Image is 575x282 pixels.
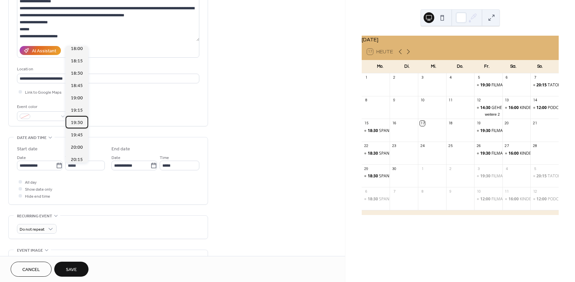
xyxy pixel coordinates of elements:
span: 16:00 [508,196,520,202]
button: AI Assistant [20,46,61,55]
div: FILMABEND: ES IST NUR EINE PHASE, HASE [474,173,502,179]
span: 19:45 [71,132,83,139]
div: KINDERKINO [502,105,531,111]
div: Do. [447,60,474,73]
div: SPANISCH A1 AB LEKTION 1 [379,128,431,134]
div: Di. [394,60,420,73]
span: Do not repeat [20,226,45,233]
span: Hide end time [25,193,50,200]
span: Date [111,154,120,161]
span: 18:30 [368,173,379,179]
div: 24 [420,144,425,149]
div: Mi. [420,60,447,73]
span: All day [25,179,37,186]
div: So. [527,60,553,73]
div: 2 [392,75,397,80]
div: 27 [504,144,509,149]
div: SPANISCH A1 AB LEKTION 1 [362,173,390,179]
div: PODCAST LIVE [530,196,559,202]
span: Date [17,154,26,161]
div: 19 [476,121,481,126]
span: 19:15 [71,107,83,114]
div: 1 [364,75,369,80]
div: 12 [476,98,481,103]
div: FILMABEND: WILDE MAUS [474,128,502,134]
span: 14:30 [480,105,491,111]
span: 19:30 [480,82,491,88]
div: FILMABEND: WILDE MAUS [491,128,540,134]
div: PODCAST LIVE [548,105,575,111]
div: 12 [532,189,537,194]
div: 30 [392,166,397,171]
div: 8 [420,189,425,194]
div: 7 [532,75,537,80]
div: 18 [448,121,453,126]
button: Cancel [11,262,52,277]
div: 6 [364,189,369,194]
div: AI Assistant [32,48,56,55]
div: PODCAST LIVE [548,196,575,202]
div: PODCAST LIVE [530,105,559,111]
div: 13 [504,98,509,103]
div: 11 [504,189,509,194]
div: 11 [448,98,453,103]
div: SPANISCH A1 AB LEKTION 1 [379,196,431,202]
span: 12:00 [536,105,548,111]
div: Mo. [367,60,394,73]
div: KINDERKINO [520,105,543,111]
span: Cancel [22,266,40,273]
div: 9 [448,189,453,194]
span: Time [65,154,75,161]
div: 8 [364,98,369,103]
div: 4 [504,166,509,171]
span: 20:15 [71,156,83,163]
div: Fr. [474,60,500,73]
div: 5 [532,166,537,171]
div: 2 [448,166,453,171]
div: 7 [392,189,397,194]
div: KINDERKINO [502,196,531,202]
div: 5 [476,75,481,80]
div: 23 [392,144,397,149]
div: 21 [532,121,537,126]
div: 20 [504,121,509,126]
div: 22 [364,144,369,149]
span: 19:30 [71,119,83,126]
span: 18:30 [368,128,379,134]
div: 15 [364,121,369,126]
span: Show date only [25,186,52,193]
div: FILMABEND: WENN DER HERBST NAHT [474,151,502,156]
span: 12:00 [536,196,548,202]
div: SPANISCH A1 AB LEKTION 1 [379,173,431,179]
div: 16 [392,121,397,126]
div: 4 [448,75,453,80]
div: 25 [448,144,453,149]
div: 26 [476,144,481,149]
div: 1 [420,166,425,171]
span: Recurring event [17,213,52,220]
div: 10 [476,189,481,194]
span: 12:00 [480,196,491,202]
div: SPANISCH A1 AB LEKTION 1 [362,196,390,202]
div: 6 [504,75,509,80]
span: 20:15 [536,173,548,179]
span: 18:30 [71,70,83,77]
div: End date [111,146,130,153]
span: 18:00 [71,45,83,52]
div: GEHEISCHNISTAG: PAULETTE- EIN NEUER DEALER IST IN DER STADT [474,105,502,111]
span: Event image [17,247,43,254]
div: SPANISCH A1 AB LEKTION 1 [379,151,431,156]
div: FILMABEND: ES IST NUR EINE PHASE, HASE [491,173,572,179]
div: Sa. [500,60,527,73]
span: 19:30 [480,173,491,179]
span: 20:15 [536,82,548,88]
span: Link to Google Maps [25,89,62,96]
div: 3 [420,75,425,80]
span: Save [66,266,77,273]
div: SPANISCH A1 AB LEKTION 1 [362,151,390,156]
span: 16:00 [508,105,520,111]
div: KINDERKINO [520,151,543,156]
span: 18:30 [368,151,379,156]
span: Time [160,154,169,161]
